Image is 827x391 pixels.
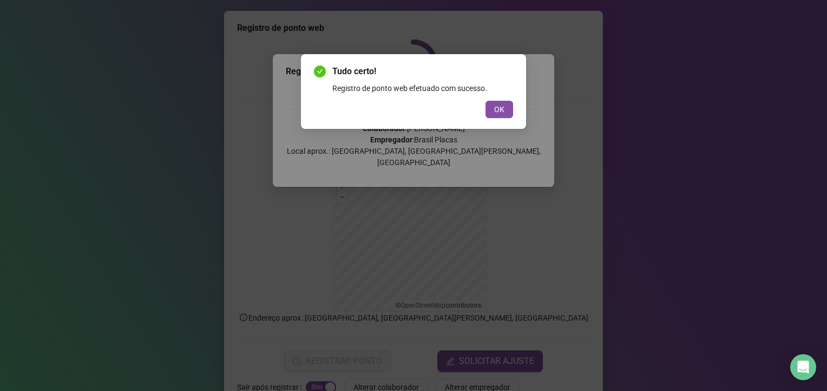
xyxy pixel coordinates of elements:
[485,101,513,118] button: OK
[332,82,513,94] div: Registro de ponto web efetuado com sucesso.
[790,354,816,380] div: Open Intercom Messenger
[332,65,513,78] span: Tudo certo!
[494,103,504,115] span: OK
[314,66,326,77] span: check-circle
